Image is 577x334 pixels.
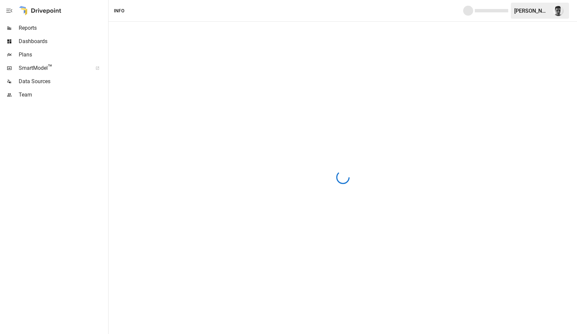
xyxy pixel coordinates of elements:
span: Plans [19,51,107,59]
span: SmartModel [19,64,88,72]
img: Lucas Nofal [553,5,564,16]
span: Data Sources [19,77,107,86]
span: Reports [19,24,107,32]
span: Dashboards [19,37,107,45]
span: ™ [48,63,52,71]
div: [PERSON_NAME] [514,8,549,14]
button: Lucas Nofal [549,1,568,20]
span: Team [19,91,107,99]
